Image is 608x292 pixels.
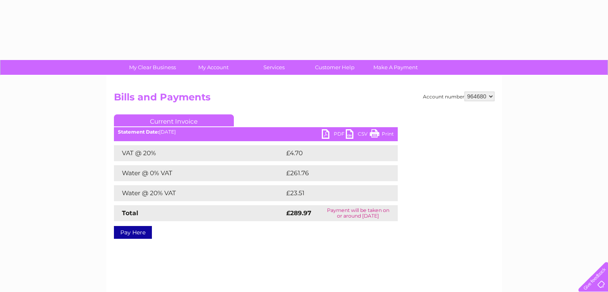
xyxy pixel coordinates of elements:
td: Payment will be taken on or around [DATE] [319,205,397,221]
strong: £289.97 [286,209,311,217]
td: Water @ 20% VAT [114,185,284,201]
h2: Bills and Payments [114,92,494,107]
a: Pay Here [114,226,152,239]
a: My Account [180,60,246,75]
b: Statement Date: [118,129,159,135]
td: Water @ 0% VAT [114,165,284,181]
td: £261.76 [284,165,383,181]
a: Make A Payment [363,60,429,75]
td: VAT @ 20% [114,145,284,161]
div: Account number [423,92,494,101]
div: [DATE] [114,129,398,135]
td: £4.70 [284,145,379,161]
a: PDF [322,129,346,141]
a: My Clear Business [120,60,185,75]
strong: Total [122,209,138,217]
a: CSV [346,129,370,141]
a: Services [241,60,307,75]
td: £23.51 [284,185,381,201]
a: Customer Help [302,60,368,75]
a: Current Invoice [114,114,234,126]
a: Print [370,129,394,141]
